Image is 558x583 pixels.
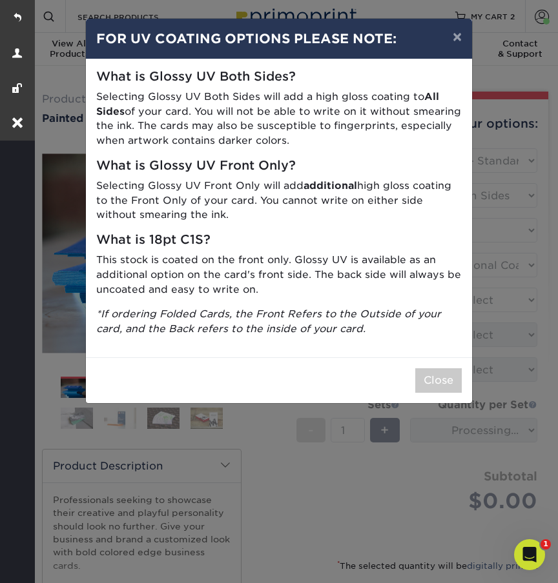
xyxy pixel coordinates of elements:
[514,539,545,570] iframe: Intercom live chat
[96,253,462,297] p: This stock is coated on the front only. Glossy UV is available as an additional option on the car...
[96,308,441,335] i: *If ordering Folded Cards, the Front Refers to the Outside of your card, and the Back refers to t...
[96,179,462,222] p: Selecting Glossy UV Front Only will add high gloss coating to the Front Only of your card. You ca...
[96,90,462,148] p: Selecting Glossy UV Both Sides will add a high gloss coating to of your card. You will not be abl...
[96,70,462,84] h5: What is Glossy UV Both Sides?
[442,19,472,55] button: ×
[96,29,462,48] h4: FOR UV COATING OPTIONS PLEASE NOTE:
[96,233,462,248] h5: What is 18pt C1S?
[96,159,462,173] h5: What is Glossy UV Front Only?
[304,179,357,192] strong: additional
[96,90,439,117] strong: All Sides
[415,368,462,393] button: Close
[541,539,551,549] span: 1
